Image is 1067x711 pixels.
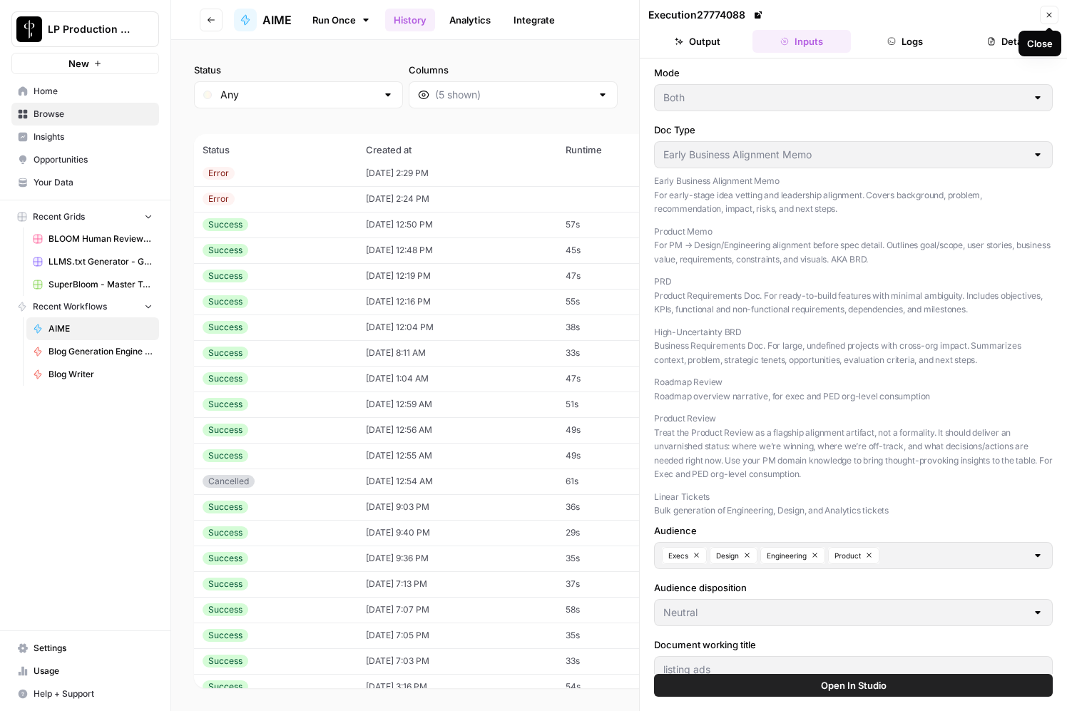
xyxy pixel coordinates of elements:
td: 37s [557,571,683,597]
td: [DATE] 7:05 PM [357,623,557,648]
button: Output [648,30,747,53]
button: Design [710,547,757,564]
button: Logs [857,30,955,53]
a: AIME [26,317,159,340]
span: Your Data [34,176,153,189]
span: Open In Studio [821,678,887,692]
button: Recent Workflows [11,296,159,317]
button: Execs [662,547,707,564]
span: AIME [48,322,153,335]
td: 47s [557,263,683,289]
span: Home [34,85,153,98]
th: Status [194,134,357,165]
p: Early Business Alignment Memo For early-stage idea vetting and leadership alignment. Covers backg... [654,174,1053,216]
td: 49s [557,417,683,443]
td: [DATE] 2:24 PM [357,186,557,212]
a: BLOOM Human Review (ver2) [26,227,159,250]
a: Insights [11,126,159,148]
td: 58s [557,597,683,623]
input: (5 shown) [435,88,591,102]
p: PRD Product Requirements Doc. For ready-to-build features with minimal ambiguity. Includes object... [654,275,1053,317]
td: 51s [557,392,683,417]
span: Execs [668,550,688,561]
a: Run Once [303,8,379,32]
a: Your Data [11,171,159,194]
input: Neutral [663,605,1026,620]
th: Runtime [557,134,683,165]
span: Engineering [767,550,807,561]
div: Success [203,526,248,539]
button: Inputs [752,30,851,53]
td: 33s [557,648,683,674]
p: Roadmap Review Roadmap overview narrative, for exec and PED org-level consumption [654,375,1053,403]
span: AIME [262,11,292,29]
td: 45s [557,237,683,263]
div: Success [203,398,248,411]
span: Blog Generation Engine (Writer + Fact Checker) [48,345,153,358]
div: Success [203,244,248,257]
td: [DATE] 12:55 AM [357,443,557,469]
span: Product [834,550,861,561]
span: Settings [34,642,153,655]
span: Usage [34,665,153,677]
td: [DATE] 12:48 PM [357,237,557,263]
td: [DATE] 7:13 PM [357,571,557,597]
div: Error [203,193,235,205]
label: Mode [654,66,1053,80]
div: Close [1027,36,1053,51]
button: Engineering [760,547,825,564]
img: LP Production Workloads Logo [16,16,42,42]
p: Product Review Treat the Product Review as a flagship alignment artifact, not a formality. It sho... [654,411,1053,481]
div: Success [203,578,248,590]
div: Success [203,552,248,565]
a: History [385,9,435,31]
a: Analytics [441,9,499,31]
td: 54s [557,674,683,700]
span: Browse [34,108,153,121]
td: 55s [557,289,683,314]
span: Recent Grids [33,210,85,223]
label: Status [194,63,403,77]
td: 36s [557,494,683,520]
a: AIME [234,9,292,31]
button: Help + Support [11,682,159,705]
div: Success [203,629,248,642]
button: Product [828,547,879,564]
td: [DATE] 3:16 PM [357,674,557,700]
td: 57s [557,212,683,237]
label: Audience disposition [654,580,1053,595]
span: (95 records) [194,108,1044,134]
td: [DATE] 12:50 PM [357,212,557,237]
div: Success [203,321,248,334]
label: Audience [654,523,1053,538]
input: Any [220,88,377,102]
div: Success [203,295,248,308]
td: [DATE] 7:03 PM [357,648,557,674]
td: 47s [557,366,683,392]
button: New [11,53,159,74]
a: SuperBloom - Master Topic List [26,273,159,296]
span: Recent Workflows [33,300,107,313]
div: Success [203,501,248,513]
span: Design [716,550,739,561]
td: 33s [557,340,683,366]
div: Success [203,680,248,693]
td: 61s [557,469,683,494]
span: New [68,56,89,71]
p: High-Uncertainty BRD Business Requirements Doc. For large, undefined projects with cross-org impa... [654,325,1053,367]
td: [DATE] 9:40 PM [357,520,557,546]
div: Success [203,655,248,667]
p: Linear Tickets Bulk generation of Engineering, Design, and Analytics tickets [654,490,1053,518]
a: Blog Generation Engine (Writer + Fact Checker) [26,340,159,363]
td: [DATE] 9:03 PM [357,494,557,520]
span: SuperBloom - Master Topic List [48,278,153,291]
td: [DATE] 12:56 AM [357,417,557,443]
label: Columns [409,63,618,77]
td: [DATE] 12:16 PM [357,289,557,314]
div: Success [203,424,248,436]
span: BLOOM Human Review (ver2) [48,232,153,245]
td: 35s [557,623,683,648]
label: Doc Type [654,123,1053,137]
div: Success [203,449,248,462]
label: Document working title [654,638,1053,652]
